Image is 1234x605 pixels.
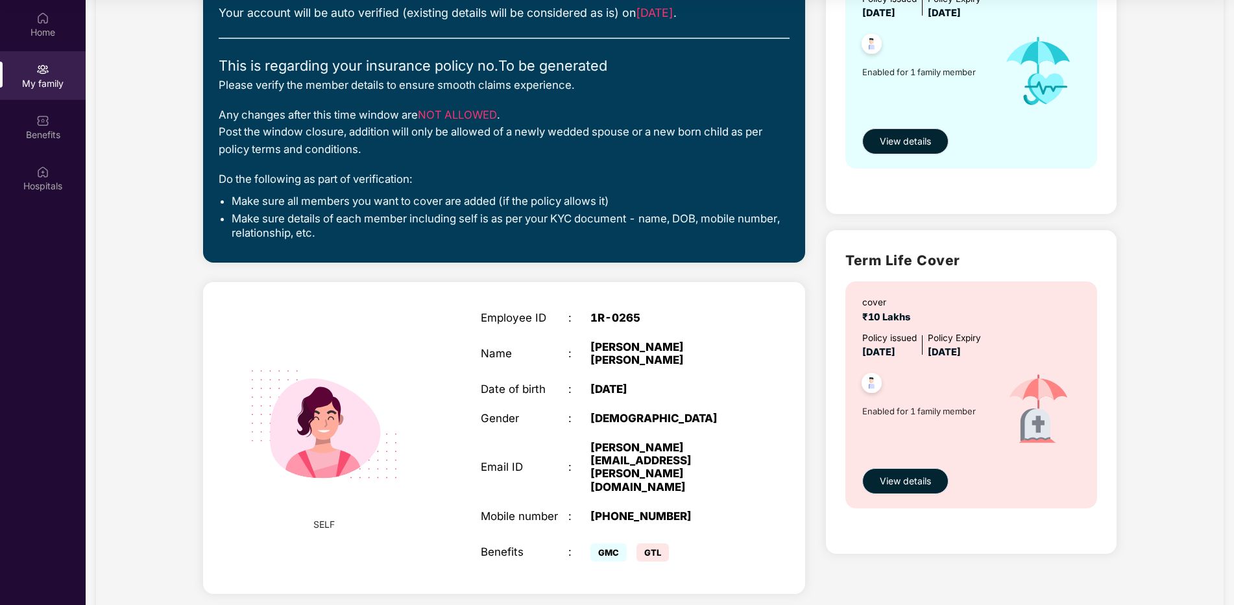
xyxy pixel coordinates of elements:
[568,460,590,473] div: :
[590,412,744,425] div: [DEMOGRAPHIC_DATA]
[568,510,590,523] div: :
[862,128,949,154] button: View details
[219,77,790,93] div: Please verify the member details to ensure smooth claims experience.
[568,347,590,360] div: :
[481,383,568,396] div: Date of birth
[928,331,981,345] div: Policy Expiry
[481,510,568,523] div: Mobile number
[590,543,627,562] span: GMC
[856,369,888,401] img: svg+xml;base64,PHN2ZyB4bWxucz0iaHR0cDovL3d3dy53My5vcmcvMjAwMC9zdmciIHdpZHRoPSI0OC45NDMiIGhlaWdodD...
[862,311,915,323] span: ₹10 Lakhs
[590,510,744,523] div: [PHONE_NUMBER]
[928,7,961,19] span: [DATE]
[590,311,744,324] div: 1R-0265
[991,360,1085,461] img: icon
[862,468,949,494] button: View details
[36,114,49,127] img: svg+xml;base64,PHN2ZyBpZD0iQmVuZWZpdHMiIHhtbG5zPSJodHRwOi8vd3d3LnczLm9yZy8yMDAwL3N2ZyIgd2lkdGg9Ij...
[219,54,790,77] div: This is regarding your insurance policy no. To be generated
[231,331,417,517] img: svg+xml;base64,PHN2ZyB4bWxucz0iaHR0cDovL3d3dy53My5vcmcvMjAwMC9zdmciIHdpZHRoPSIyMjQiIGhlaWdodD0iMT...
[36,63,49,76] img: svg+xml;base64,PHN2ZyB3aWR0aD0iMjAiIGhlaWdodD0iMjAiIHZpZXdCb3g9IjAgMCAyMCAyMCIgZmlsbD0ibm9uZSIgeG...
[481,460,568,473] div: Email ID
[481,347,568,360] div: Name
[232,211,790,240] li: Make sure details of each member including self is as per your KYC document - name, DOB, mobile n...
[862,65,991,78] span: Enabled for 1 family member
[481,545,568,558] div: Benefits
[481,311,568,324] div: Employee ID
[862,346,895,358] span: [DATE]
[991,21,1085,122] img: icon
[862,331,917,345] div: Policy issued
[36,165,49,178] img: svg+xml;base64,PHN2ZyBpZD0iSG9zcGl0YWxzIiB4bWxucz0iaHR0cDovL3d3dy53My5vcmcvMjAwMC9zdmciIHdpZHRoPS...
[845,250,1097,271] h2: Term Life Cover
[856,30,888,62] img: svg+xml;base64,PHN2ZyB4bWxucz0iaHR0cDovL3d3dy53My5vcmcvMjAwMC9zdmciIHdpZHRoPSI0OC45NDMiIGhlaWdodD...
[418,108,497,121] span: NOT ALLOWED
[219,4,790,22] div: Your account will be auto verified (existing details will be considered as is) on .
[568,383,590,396] div: :
[568,412,590,425] div: :
[232,194,790,208] li: Make sure all members you want to cover are added (if the policy allows it)
[590,383,744,396] div: [DATE]
[568,545,590,558] div: :
[880,134,931,148] span: View details
[219,106,790,158] div: Any changes after this time window are . Post the window closure, addition will only be allowed o...
[880,474,931,488] span: View details
[313,517,335,532] span: SELF
[481,412,568,425] div: Gender
[636,6,673,19] span: [DATE]
[928,346,961,358] span: [DATE]
[590,441,744,493] div: [PERSON_NAME][EMAIL_ADDRESS][PERSON_NAME][DOMAIN_NAME]
[36,12,49,25] img: svg+xml;base64,PHN2ZyBpZD0iSG9tZSIgeG1sbnM9Imh0dHA6Ly93d3cudzMub3JnLzIwMDAvc3ZnIiB3aWR0aD0iMjAiIG...
[636,543,669,562] span: GTL
[862,405,991,418] span: Enabled for 1 family member
[590,340,744,366] div: [PERSON_NAME] [PERSON_NAME]
[568,311,590,324] div: :
[862,7,895,19] span: [DATE]
[862,296,915,309] div: cover
[219,171,790,187] div: Do the following as part of verification:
